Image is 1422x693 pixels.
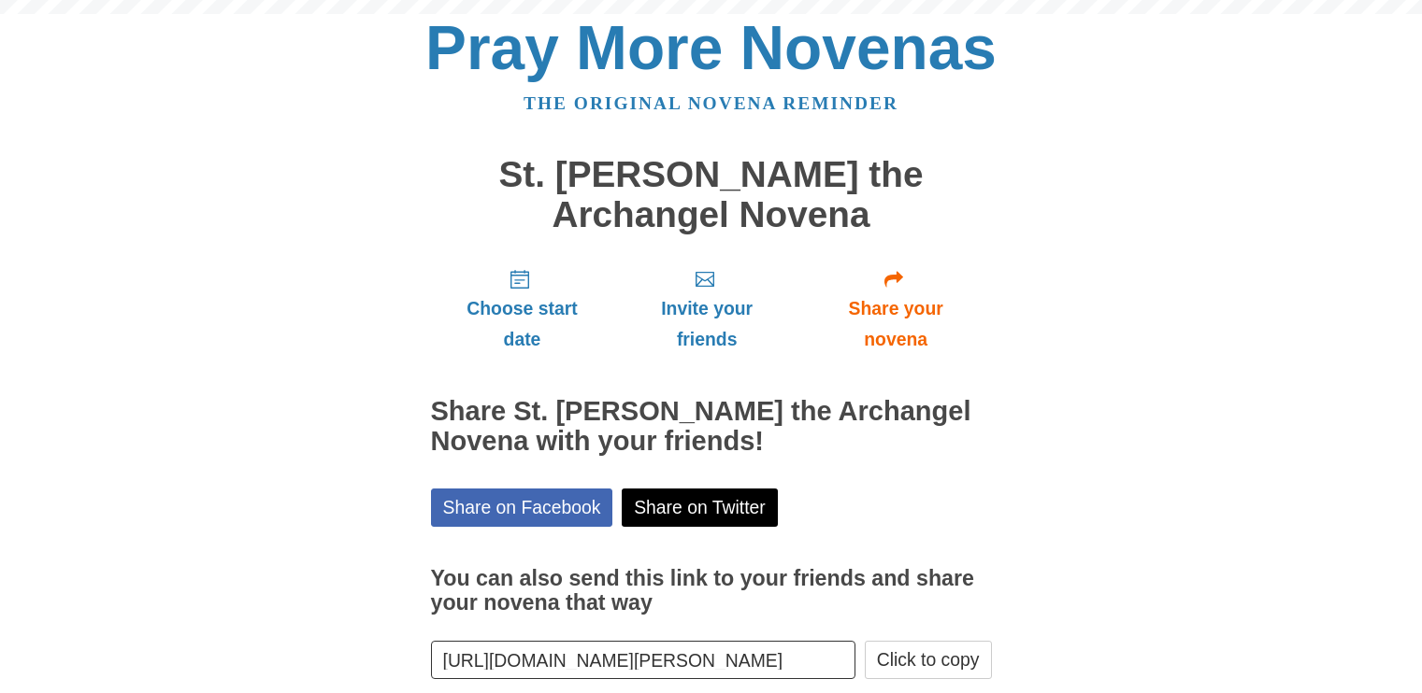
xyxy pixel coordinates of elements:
[524,93,898,113] a: The original novena reminder
[431,488,613,527] a: Share on Facebook
[431,155,992,234] h1: St. [PERSON_NAME] the Archangel Novena
[431,397,992,457] h2: Share St. [PERSON_NAME] the Archangel Novena with your friends!
[622,488,778,527] a: Share on Twitter
[431,253,614,364] a: Choose start date
[800,253,992,364] a: Share your novena
[632,293,781,355] span: Invite your friends
[819,293,973,355] span: Share your novena
[450,293,596,355] span: Choose start date
[431,567,992,615] h3: You can also send this link to your friends and share your novena that way
[865,641,992,679] button: Click to copy
[425,13,997,82] a: Pray More Novenas
[613,253,799,364] a: Invite your friends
